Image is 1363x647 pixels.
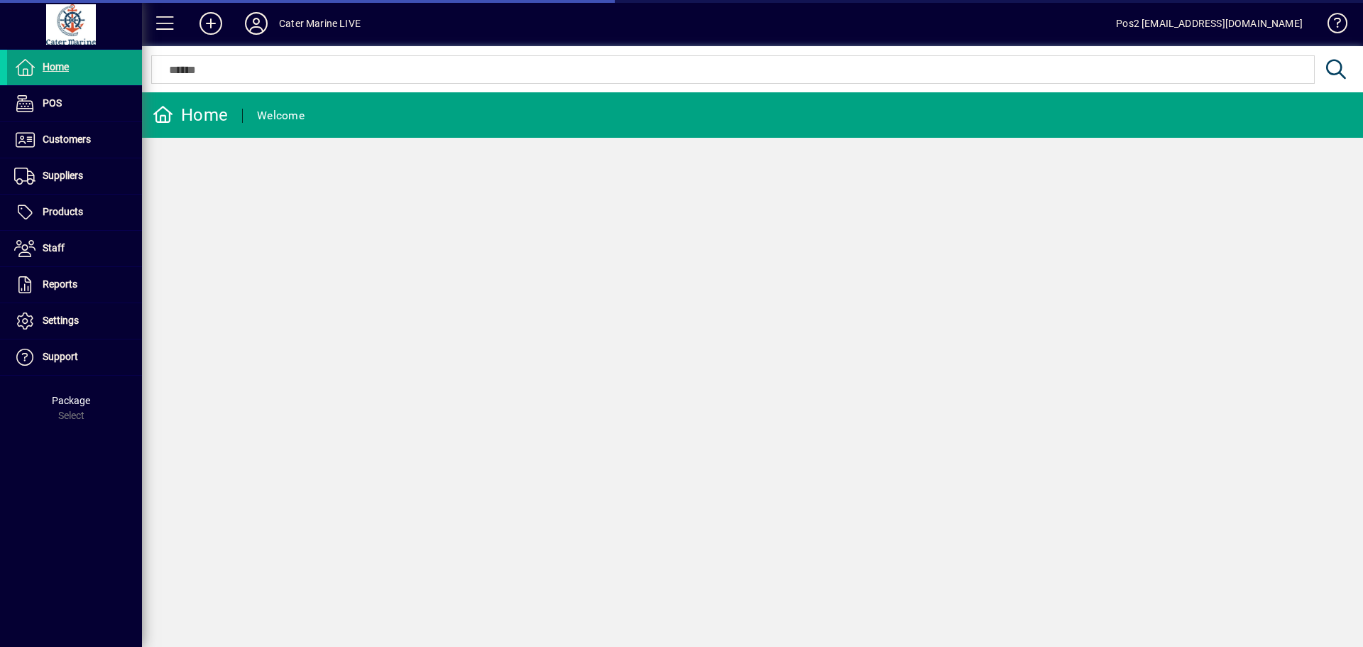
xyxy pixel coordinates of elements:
[52,395,90,406] span: Package
[7,231,142,266] a: Staff
[279,12,361,35] div: Cater Marine LIVE
[188,11,234,36] button: Add
[43,351,78,362] span: Support
[43,206,83,217] span: Products
[7,303,142,339] a: Settings
[257,104,305,127] div: Welcome
[1116,12,1303,35] div: Pos2 [EMAIL_ADDRESS][DOMAIN_NAME]
[43,278,77,290] span: Reports
[43,97,62,109] span: POS
[7,339,142,375] a: Support
[43,315,79,326] span: Settings
[7,86,142,121] a: POS
[234,11,279,36] button: Profile
[7,122,142,158] a: Customers
[7,158,142,194] a: Suppliers
[7,267,142,303] a: Reports
[43,61,69,72] span: Home
[153,104,228,126] div: Home
[1317,3,1345,49] a: Knowledge Base
[43,242,65,254] span: Staff
[43,134,91,145] span: Customers
[7,195,142,230] a: Products
[43,170,83,181] span: Suppliers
